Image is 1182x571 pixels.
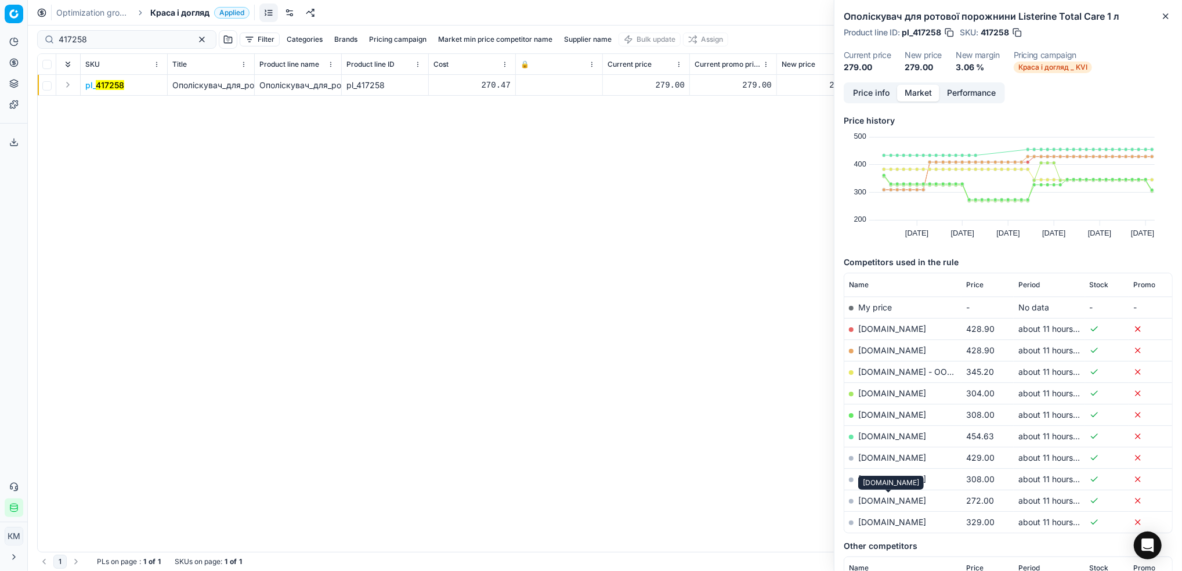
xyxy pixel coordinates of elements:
[1018,367,1090,377] span: about 11 hours ago
[150,7,250,19] span: Краса і доглядApplied
[997,229,1020,237] text: [DATE]
[1018,517,1090,527] span: about 11 hours ago
[158,557,161,566] strong: 1
[97,557,137,566] span: PLs on page
[1088,229,1111,237] text: [DATE]
[966,474,995,484] span: 308.00
[858,324,926,334] a: [DOMAIN_NAME]
[172,60,187,69] span: Title
[1014,297,1085,318] td: No data
[966,280,984,290] span: Price
[844,115,1173,127] h5: Price history
[858,367,1011,377] a: [DOMAIN_NAME] - ООО «Эпицентр К»
[37,555,83,569] nav: pagination
[966,431,994,441] span: 454.63
[1018,280,1040,290] span: Period
[619,32,681,46] button: Bulk update
[520,60,529,69] span: 🔒
[1014,51,1092,59] dt: Pricing campaign
[966,388,995,398] span: 304.00
[683,32,728,46] button: Assign
[433,79,511,91] div: 270.47
[59,34,186,45] input: Search by SKU or title
[858,388,926,398] a: [DOMAIN_NAME]
[858,496,926,505] a: [DOMAIN_NAME]
[1018,453,1090,462] span: about 11 hours ago
[85,60,100,69] span: SKU
[1014,62,1092,73] span: Краса і догляд _ KVI
[282,32,327,46] button: Categories
[230,557,237,566] strong: of
[854,215,866,223] text: 200
[1090,280,1109,290] span: Stock
[858,476,924,490] div: [DOMAIN_NAME]
[858,345,926,355] a: [DOMAIN_NAME]
[966,345,995,355] span: 428.90
[695,60,760,69] span: Current promo price
[56,7,131,19] a: Optimization groups
[858,453,926,462] a: [DOMAIN_NAME]
[259,79,337,91] div: Ополіскувач_для_ротової_порожнини_Listerine_Total_Care_1_л
[1134,532,1162,559] div: Open Intercom Messenger
[96,80,124,90] mark: 417258
[981,27,1009,38] span: 417258
[53,555,67,569] button: 1
[966,367,994,377] span: 345.20
[844,28,899,37] span: Product line ID :
[56,7,250,19] nav: breadcrumb
[239,557,242,566] strong: 1
[858,474,926,484] a: [DOMAIN_NAME]
[1018,410,1090,420] span: about 11 hours ago
[966,496,994,505] span: 272.00
[966,453,995,462] span: 429.00
[902,27,941,38] span: pl_417258
[897,85,939,102] button: Market
[364,32,431,46] button: Pricing campaign
[844,62,891,73] dd: 279.00
[259,60,319,69] span: Product line name
[966,324,995,334] span: 428.90
[782,60,815,69] span: New price
[956,51,1000,59] dt: New margin
[1129,297,1172,318] td: -
[85,79,124,91] button: pl_417258
[61,57,75,71] button: Expand all
[172,80,413,90] span: Ополіскувач_для_ротової_порожнини_Listerine_Total_Care_1_л
[844,540,1173,552] h5: Other competitors
[1085,297,1129,318] td: -
[69,555,83,569] button: Go to next page
[956,62,1000,73] dd: 3.06 %
[149,557,156,566] strong: of
[854,187,866,196] text: 300
[905,229,928,237] text: [DATE]
[433,60,449,69] span: Cost
[858,410,926,420] a: [DOMAIN_NAME]
[939,85,1003,102] button: Performance
[5,527,23,545] button: КM
[966,410,995,420] span: 308.00
[143,557,146,566] strong: 1
[1018,388,1090,398] span: about 11 hours ago
[1131,229,1154,237] text: [DATE]
[1042,229,1065,237] text: [DATE]
[966,517,995,527] span: 329.00
[858,517,926,527] a: [DOMAIN_NAME]
[905,51,942,59] dt: New price
[849,280,869,290] span: Name
[85,79,124,91] span: pl_
[905,62,942,73] dd: 279.00
[854,160,866,168] text: 400
[346,60,395,69] span: Product line ID
[858,431,926,441] a: [DOMAIN_NAME]
[951,229,974,237] text: [DATE]
[854,132,866,140] text: 500
[608,79,685,91] div: 279.00
[1018,474,1090,484] span: about 11 hours ago
[960,28,978,37] span: SKU :
[433,32,557,46] button: Market min price competitor name
[1018,345,1090,355] span: about 11 hours ago
[608,60,652,69] span: Current price
[782,79,859,91] div: 279.00
[240,32,280,46] button: Filter
[214,7,250,19] span: Applied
